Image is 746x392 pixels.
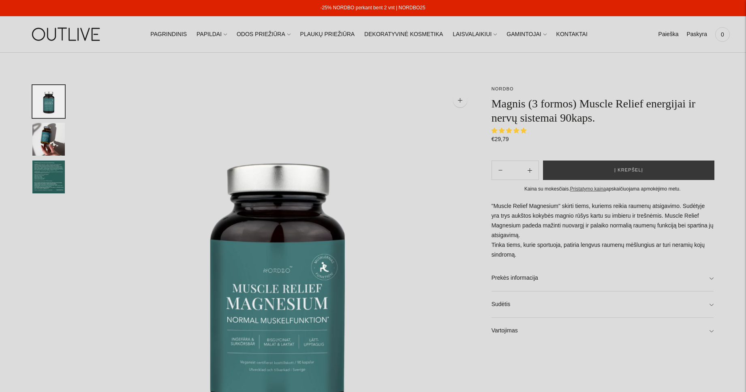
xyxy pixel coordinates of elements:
a: NORDBO [492,86,514,91]
a: DEKORATYVINĖ KOSMETIKA [364,26,443,43]
span: 0 [717,29,728,40]
a: Vartojimas [492,318,714,344]
input: Product quantity [509,165,521,176]
a: 0 [715,26,730,43]
a: Paskyra [686,26,707,43]
a: Pristatymo kaina [570,186,606,192]
a: Sudėtis [492,291,714,317]
div: Kaina su mokesčiais. apskaičiuojama apmokėjimo metu. [492,185,714,193]
a: PAPILDAI [197,26,227,43]
span: Į krepšelį [614,166,643,174]
a: -25% NORDBO perkant bent 2 vnt | NORDBO25 [320,5,425,11]
img: OUTLIVE [16,20,118,48]
a: LAISVALAIKIUI [453,26,497,43]
span: 5.00 stars [492,127,528,134]
a: Prekės informacija [492,265,714,291]
button: Į krepšelį [543,161,714,180]
a: PLAUKŲ PRIEŽIŪRA [300,26,355,43]
p: "Muscle Relief Magnesium" skirti tiems, kuriems reikia raumenų atsigavimo. Sudėtyje yra trys aukš... [492,201,714,260]
button: Subtract product quantity [521,161,539,180]
a: ODOS PRIEŽIŪRA [237,26,291,43]
button: Translation missing: en.general.accessibility.image_thumbail [32,161,65,193]
span: €29,79 [492,136,509,142]
button: Translation missing: en.general.accessibility.image_thumbail [32,85,65,118]
a: PAGRINDINIS [150,26,187,43]
a: Paieška [658,26,679,43]
h1: Magnis (3 formos) Muscle Relief energijai ir nervų sistemai 90kaps. [492,96,714,125]
button: Translation missing: en.general.accessibility.image_thumbail [32,123,65,156]
a: GAMINTOJAI [507,26,546,43]
a: KONTAKTAI [556,26,588,43]
button: Add product quantity [492,161,509,180]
